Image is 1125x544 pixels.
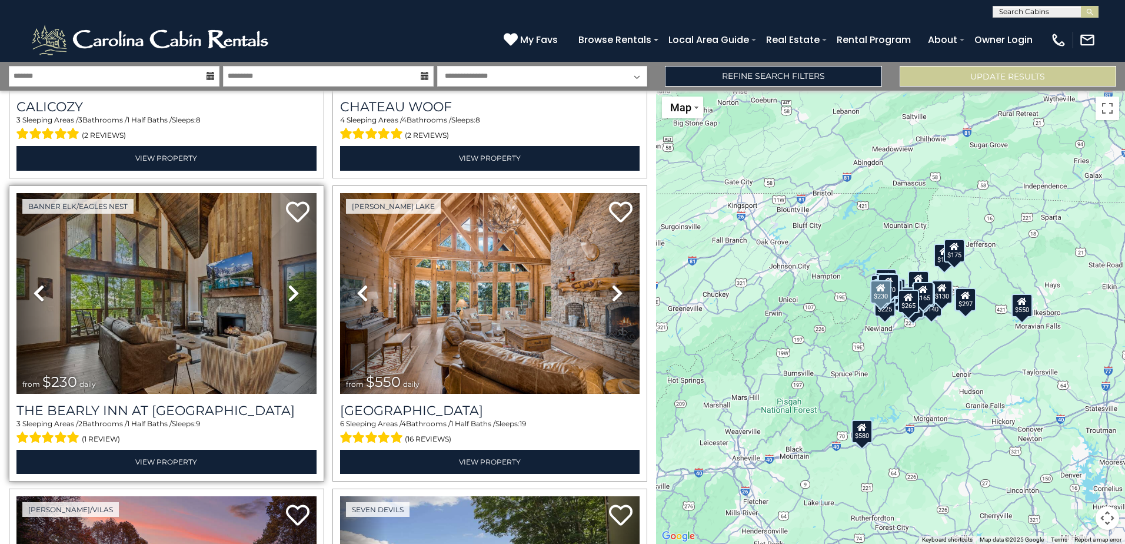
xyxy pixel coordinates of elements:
div: $175 [943,239,964,263]
a: [GEOGRAPHIC_DATA] [340,403,640,419]
button: Update Results [900,66,1116,87]
a: Seven Devils [346,502,410,517]
div: Sleeping Areas / Bathrooms / Sleeps: [16,115,317,143]
span: (16 reviews) [405,432,451,447]
a: Real Estate [760,29,826,50]
a: Add to favorites [609,200,633,225]
span: 1 Half Baths / [451,419,495,428]
button: Toggle fullscreen view [1096,97,1119,120]
div: $165 [913,282,934,306]
span: (2 reviews) [405,128,449,143]
div: $125 [876,269,897,293]
h3: Lake Haven Lodge [340,403,640,419]
button: Map camera controls [1096,506,1119,530]
span: 3 [16,419,21,428]
span: (1 review) [82,432,120,447]
div: $425 [875,273,896,297]
img: Google [659,529,698,544]
span: 6 [340,419,344,428]
a: View Property [340,450,640,474]
div: $550 [1011,294,1033,317]
span: daily [79,380,96,389]
div: $140 [921,293,942,317]
a: Add to favorites [609,503,633,529]
button: Keyboard shortcuts [922,536,973,544]
a: [PERSON_NAME]/Vilas [22,502,119,517]
img: mail-regular-white.png [1079,32,1096,48]
span: 4 [402,115,407,124]
span: Map [670,101,691,114]
a: View Property [340,146,640,170]
a: Add to favorites [286,503,309,529]
div: $580 [851,420,873,443]
span: daily [403,380,420,389]
a: Banner Elk/Eagles Nest [22,199,134,214]
span: 4 [401,419,406,428]
div: $270 [877,274,898,297]
a: Owner Login [968,29,1039,50]
img: White-1-2.png [29,22,274,58]
img: phone-regular-white.png [1050,32,1067,48]
a: About [922,29,963,50]
div: $230 [870,280,891,304]
img: thumbnail_163277924.jpeg [340,193,640,394]
a: Terms (opens in new tab) [1051,536,1067,543]
div: $230 [894,287,915,311]
span: 9 [196,419,200,428]
button: Change map style [662,97,703,118]
a: Browse Rentals [573,29,657,50]
div: $165 [878,276,899,299]
span: 4 [340,115,345,124]
span: from [22,380,40,389]
div: $175 [933,244,954,267]
a: Report a map error [1074,536,1121,543]
span: My Favs [520,32,558,47]
span: 8 [475,115,480,124]
div: $480 [913,283,934,307]
div: $265 [898,290,919,313]
div: $297 [954,288,976,311]
a: Rental Program [831,29,917,50]
span: (2 reviews) [82,128,126,143]
span: 8 [196,115,201,124]
span: 1 Half Baths / [127,419,172,428]
a: Open this area in Google Maps (opens a new window) [659,529,698,544]
span: 1 Half Baths / [127,115,172,124]
span: 2 [78,419,82,428]
a: My Favs [504,32,561,48]
div: Sleeping Areas / Bathrooms / Sleeps: [16,419,317,447]
img: thumbnail_167078148.jpeg [16,193,317,394]
div: $225 [874,293,896,317]
a: Local Area Guide [663,29,755,50]
a: The Bearly Inn at [GEOGRAPHIC_DATA] [16,403,317,419]
span: from [346,380,364,389]
span: 3 [78,115,82,124]
a: View Property [16,146,317,170]
div: $130 [931,280,953,304]
h3: The Bearly Inn at Eagles Nest [16,403,317,419]
a: Calicozy [16,99,317,115]
a: [PERSON_NAME] Lake [346,199,441,214]
a: Refine Search Filters [665,66,881,87]
a: View Property [16,450,317,474]
span: 19 [520,419,526,428]
span: $230 [42,373,77,390]
span: 3 [16,115,21,124]
div: Sleeping Areas / Bathrooms / Sleeps: [340,115,640,143]
a: Add to favorites [286,200,309,225]
div: Sleeping Areas / Bathrooms / Sleeps: [340,419,640,447]
a: Chateau Woof [340,99,640,115]
div: $349 [908,271,929,294]
span: Map data ©2025 Google [980,536,1044,543]
span: $550 [366,373,401,390]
